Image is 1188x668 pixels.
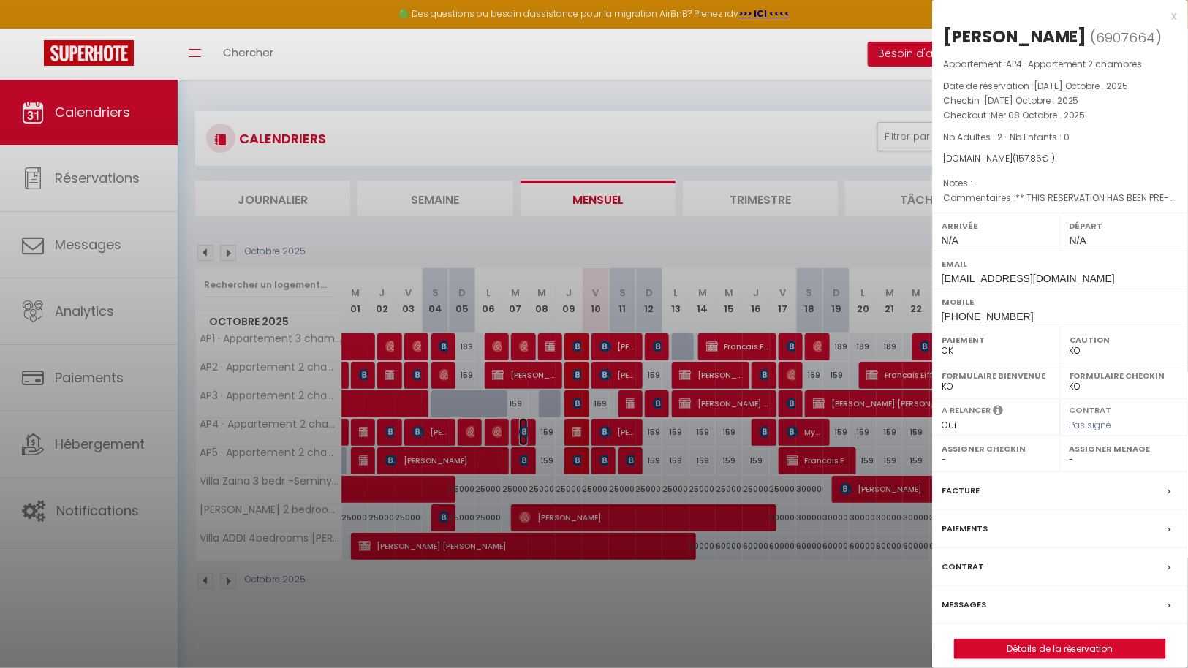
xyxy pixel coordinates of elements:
[1070,419,1112,431] span: Pas signé
[993,404,1003,420] i: Sélectionner OUI si vous souhaiter envoyer les séquences de messages post-checkout
[942,597,986,612] label: Messages
[991,109,1086,121] span: Mer 08 Octobre . 2025
[942,311,1034,322] span: [PHONE_NUMBER]
[942,219,1051,233] label: Arrivée
[942,441,1051,456] label: Assigner Checkin
[943,131,1070,143] span: Nb Adultes : 2 -
[942,295,1178,309] label: Mobile
[942,368,1051,383] label: Formulaire Bienvenue
[942,257,1178,271] label: Email
[1070,333,1178,347] label: Caution
[1016,152,1042,164] span: 157.86
[942,404,991,417] label: A relancer
[1091,27,1162,48] span: ( )
[943,152,1177,166] div: [DOMAIN_NAME]
[1070,404,1112,414] label: Contrat
[942,273,1115,284] span: [EMAIL_ADDRESS][DOMAIN_NAME]
[954,639,1166,659] button: Détails de la réservation
[942,559,984,574] label: Contrat
[942,235,958,246] span: N/A
[1070,219,1178,233] label: Départ
[972,177,977,189] span: -
[984,94,1079,107] span: [DATE] Octobre . 2025
[943,25,1087,48] div: [PERSON_NAME]
[943,108,1177,123] p: Checkout :
[1070,441,1178,456] label: Assigner Menage
[1013,152,1055,164] span: ( € )
[943,79,1177,94] p: Date de réservation :
[942,483,980,498] label: Facture
[1070,368,1178,383] label: Formulaire Checkin
[1010,131,1070,143] span: Nb Enfants : 0
[943,176,1177,191] p: Notes :
[955,639,1165,658] a: Détails de la réservation
[942,333,1051,347] label: Paiement
[942,521,988,536] label: Paiements
[1034,80,1129,92] span: [DATE] Octobre . 2025
[943,57,1177,72] p: Appartement :
[943,191,1177,205] p: Commentaires :
[1006,58,1143,70] span: AP4 · Appartement 2 chambres
[932,7,1177,25] div: x
[1097,29,1156,47] span: 6907664
[943,94,1177,108] p: Checkin :
[1070,235,1086,246] span: N/A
